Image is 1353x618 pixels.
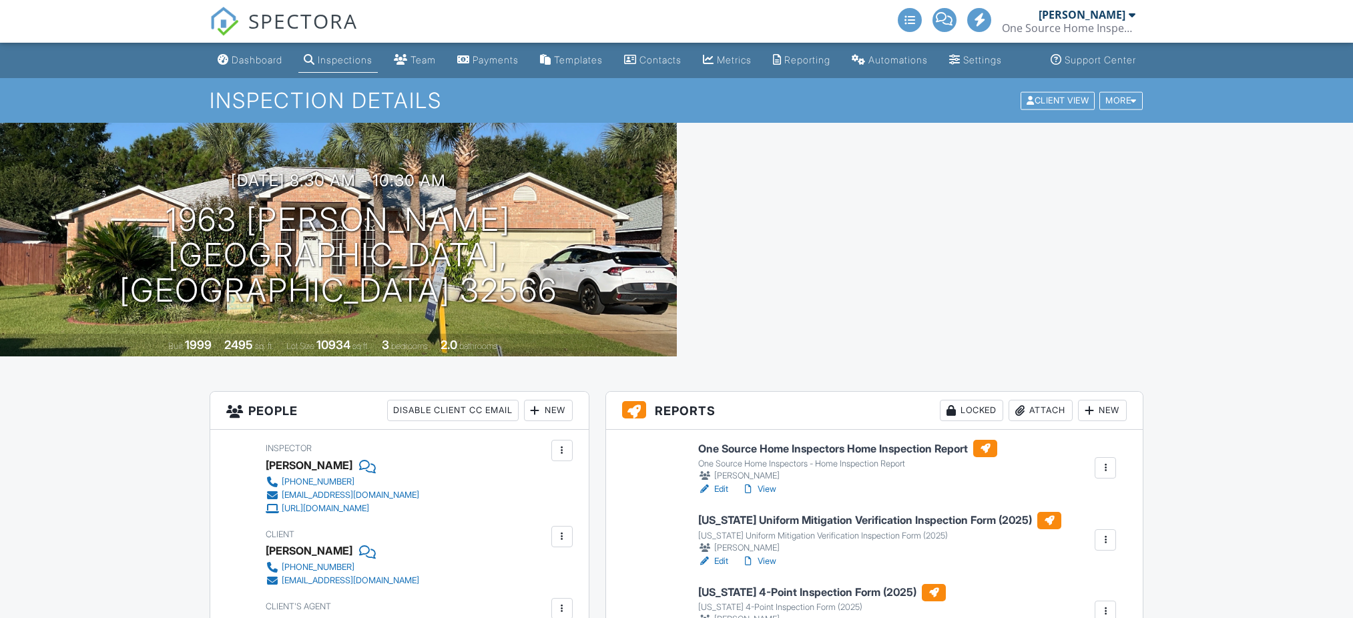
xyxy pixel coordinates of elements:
div: Templates [554,54,603,65]
a: [EMAIL_ADDRESS][DOMAIN_NAME] [266,574,419,587]
span: Inspector [266,443,312,453]
a: Reporting [768,48,836,73]
div: Team [411,54,436,65]
div: Dashboard [232,54,282,65]
a: Edit [698,483,728,496]
div: One Source Home Inspectors - Home Inspection Report [698,458,997,469]
a: Metrics [698,48,757,73]
div: [PERSON_NAME] [266,541,352,561]
span: Lot Size [286,341,314,351]
span: bathrooms [459,341,497,351]
h1: 1963 [PERSON_NAME] [GEOGRAPHIC_DATA], [GEOGRAPHIC_DATA] 32566 [21,202,655,308]
h3: Reports [606,392,1143,430]
div: Settings [963,54,1002,65]
img: The Best Home Inspection Software - Spectora [210,7,239,36]
a: View [742,483,776,496]
div: [PERSON_NAME] [698,541,1061,555]
span: Client [266,529,294,539]
h1: Inspection Details [210,89,1144,112]
a: Edit [698,555,728,568]
a: Client View [1019,95,1098,105]
a: Support Center [1045,48,1141,73]
a: SPECTORA [210,18,358,46]
div: 2495 [224,338,253,352]
div: [PERSON_NAME] [266,455,352,475]
div: Client View [1021,91,1095,109]
div: Locked [940,400,1003,421]
a: Automations (Advanced) [846,48,933,73]
div: Attach [1009,400,1073,421]
h6: One Source Home Inspectors Home Inspection Report [698,440,997,457]
a: Templates [535,48,608,73]
h3: [DATE] 8:30 am - 10:30 am [231,172,446,190]
div: More [1099,91,1143,109]
span: sq.ft. [352,341,369,351]
span: Client's Agent [266,601,331,611]
div: 1999 [185,338,212,352]
div: Support Center [1065,54,1136,65]
a: [EMAIL_ADDRESS][DOMAIN_NAME] [266,489,419,502]
a: Dashboard [212,48,288,73]
a: [PHONE_NUMBER] [266,561,419,574]
span: sq. ft. [255,341,274,351]
div: 3 [382,338,389,352]
div: [EMAIL_ADDRESS][DOMAIN_NAME] [282,490,419,501]
h6: [US_STATE] 4-Point Inspection Form (2025) [698,584,946,601]
span: Built [168,341,183,351]
span: SPECTORA [248,7,358,35]
h6: [US_STATE] Uniform Mitigation Verification Inspection Form (2025) [698,512,1061,529]
div: [PERSON_NAME] [698,469,997,483]
a: Inspections [298,48,378,73]
a: [PHONE_NUMBER] [266,475,419,489]
div: 10934 [316,338,350,352]
div: Contacts [639,54,682,65]
a: View [742,555,776,568]
a: Payments [452,48,524,73]
a: One Source Home Inspectors Home Inspection Report One Source Home Inspectors - Home Inspection Re... [698,440,997,483]
div: [US_STATE] Uniform Mitigation Verification Inspection Form (2025) [698,531,1061,541]
div: [US_STATE] 4-Point Inspection Form (2025) [698,602,946,613]
div: Reporting [784,54,830,65]
div: Inspections [318,54,372,65]
a: Team [388,48,441,73]
div: [URL][DOMAIN_NAME] [282,503,369,514]
a: Contacts [619,48,687,73]
div: [PHONE_NUMBER] [282,562,354,573]
span: bedrooms [391,341,428,351]
div: [EMAIL_ADDRESS][DOMAIN_NAME] [282,575,419,586]
div: Disable Client CC Email [387,400,519,421]
div: New [524,400,573,421]
div: New [1078,400,1127,421]
div: One Source Home Inspectors [1002,21,1135,35]
div: [PERSON_NAME] [1039,8,1125,21]
a: [URL][DOMAIN_NAME] [266,502,419,515]
div: Metrics [717,54,752,65]
a: Settings [944,48,1007,73]
div: Payments [473,54,519,65]
div: [PHONE_NUMBER] [282,477,354,487]
div: Automations [868,54,928,65]
h3: People [210,392,589,430]
div: 2.0 [441,338,457,352]
a: [US_STATE] Uniform Mitigation Verification Inspection Form (2025) [US_STATE] Uniform Mitigation V... [698,512,1061,555]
